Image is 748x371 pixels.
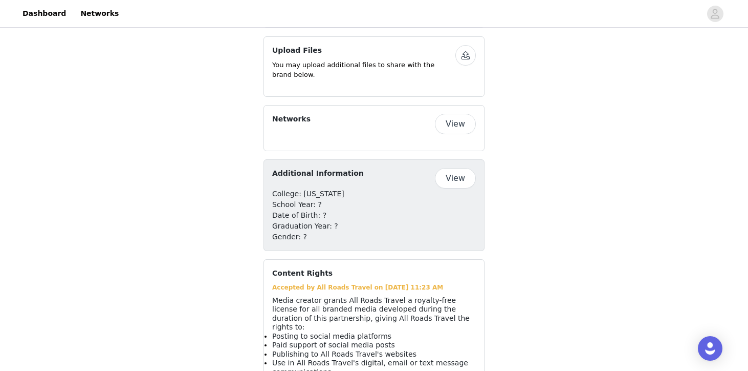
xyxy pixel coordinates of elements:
[263,105,485,151] div: Networks
[272,283,476,292] div: Accepted by All Roads Travel on [DATE] 11:23 AM
[272,350,416,358] span: Publishing to All Roads Travel's websites
[272,332,391,340] span: Posting to social media platforms
[272,190,344,198] span: College: [US_STATE]
[272,222,338,230] span: Graduation Year: ?
[272,211,326,219] span: Date of Birth: ?
[272,60,455,80] p: You may upload additional files to share with the brand below.
[272,45,455,56] h4: Upload Files
[16,2,72,25] a: Dashboard
[272,114,311,125] h4: Networks
[435,114,476,134] button: View
[272,200,322,209] span: School Year: ?
[272,233,307,241] span: Gender: ?
[272,296,470,332] span: Media creator grants All Roads Travel a royalty-free license for all branded media developed duri...
[698,336,722,361] div: Open Intercom Messenger
[272,341,395,349] span: Paid support of social media posts
[710,6,720,22] div: avatar
[435,168,476,189] button: View
[272,168,364,179] h4: Additional Information
[263,159,485,251] div: Additional Information
[272,268,333,279] h4: Content Rights
[74,2,125,25] a: Networks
